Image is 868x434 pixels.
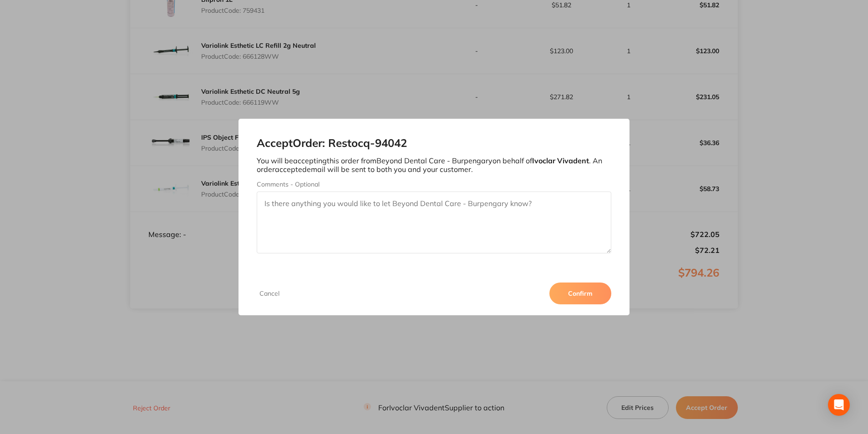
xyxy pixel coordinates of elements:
[257,137,611,150] h2: Accept Order: Restocq- 94042
[828,394,850,416] div: Open Intercom Messenger
[257,181,611,188] label: Comments - Optional
[257,156,611,173] p: You will be accepting this order from Beyond Dental Care - Burpengary on behalf of . An order acc...
[532,156,589,165] b: Ivoclar Vivadent
[257,289,282,298] button: Cancel
[549,283,611,304] button: Confirm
